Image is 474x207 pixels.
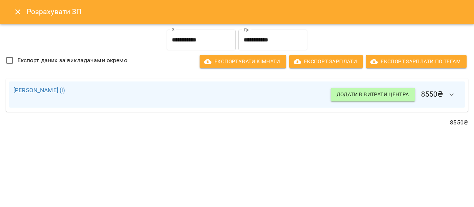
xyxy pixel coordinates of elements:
[17,56,127,65] span: Експорт даних за викладачами окремо
[9,3,27,21] button: Close
[206,57,280,66] span: Експортувати кімнати
[366,55,467,68] button: Експорт Зарплати по тегам
[331,88,415,101] button: Додати в витрати центра
[289,55,363,68] button: Експорт Зарплати
[6,118,468,127] p: 8550 ₴
[27,6,465,17] h6: Розрахувати ЗП
[200,55,286,68] button: Експортувати кімнати
[13,87,65,94] a: [PERSON_NAME] (і)
[295,57,357,66] span: Експорт Зарплати
[337,90,409,99] span: Додати в витрати центра
[331,86,461,104] h6: 8550 ₴
[372,57,461,66] span: Експорт Зарплати по тегам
